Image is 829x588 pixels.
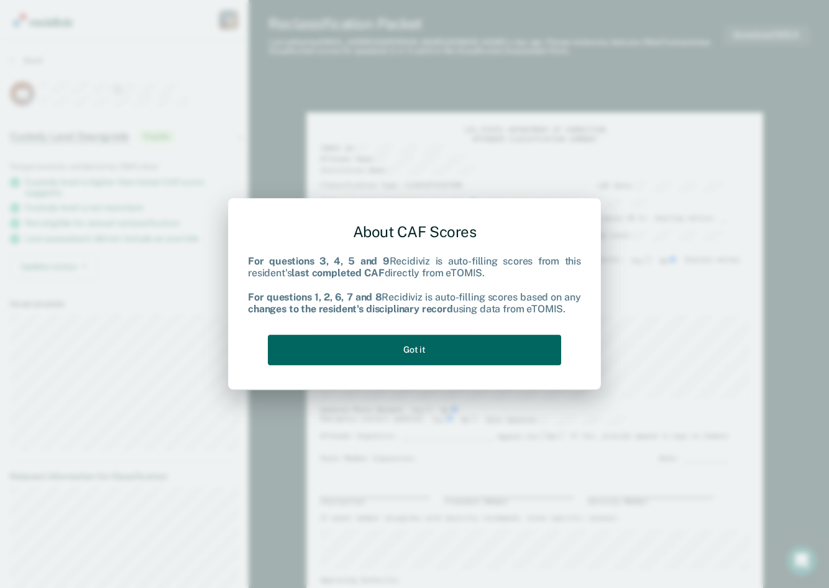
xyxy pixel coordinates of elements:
[268,335,561,365] button: Got it
[248,256,390,268] b: For questions 3, 4, 5 and 9
[248,291,382,303] b: For questions 1, 2, 6, 7 and 8
[248,256,581,315] div: Recidiviz is auto-filling scores from this resident's directly from eTOMIS. Recidiviz is auto-fil...
[291,268,384,279] b: last completed CAF
[248,213,581,251] div: About CAF Scores
[248,303,453,315] b: changes to the resident's disciplinary record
